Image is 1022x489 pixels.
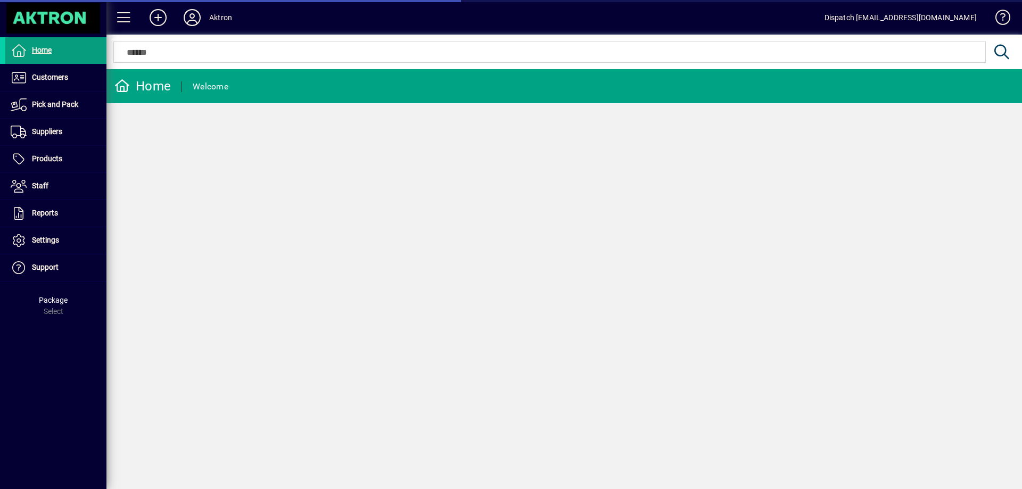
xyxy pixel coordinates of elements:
span: Support [32,263,59,271]
a: Pick and Pack [5,92,106,118]
div: Welcome [193,78,228,95]
span: Pick and Pack [32,100,78,109]
span: Settings [32,236,59,244]
button: Profile [175,8,209,27]
div: Dispatch [EMAIL_ADDRESS][DOMAIN_NAME] [825,9,977,26]
span: Home [32,46,52,54]
span: Package [39,296,68,304]
a: Reports [5,200,106,227]
div: Aktron [209,9,232,26]
a: Suppliers [5,119,106,145]
a: Customers [5,64,106,91]
div: Home [114,78,171,95]
span: Products [32,154,62,163]
span: Customers [32,73,68,81]
a: Products [5,146,106,172]
span: Staff [32,181,48,190]
a: Knowledge Base [987,2,1009,37]
a: Staff [5,173,106,200]
a: Settings [5,227,106,254]
a: Support [5,254,106,281]
span: Suppliers [32,127,62,136]
button: Add [141,8,175,27]
span: Reports [32,209,58,217]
